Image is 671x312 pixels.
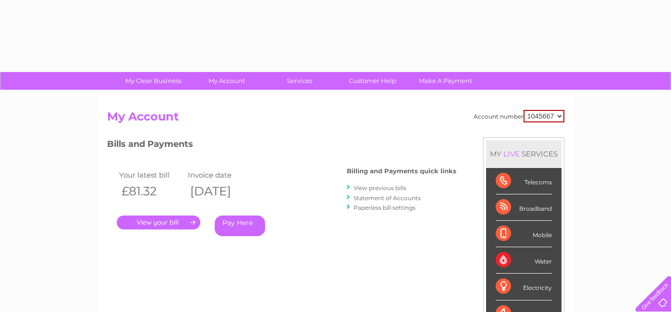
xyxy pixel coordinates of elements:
th: [DATE] [185,181,255,201]
div: MY SERVICES [486,140,561,168]
a: Statement of Accounts [354,194,421,202]
div: Mobile [496,221,552,247]
div: Telecoms [496,168,552,194]
div: LIVE [501,149,522,158]
th: £81.32 [117,181,186,201]
h2: My Account [107,110,564,128]
a: . [117,216,200,229]
td: Invoice date [185,168,255,181]
h3: Bills and Payments [107,137,456,154]
div: Broadband [496,194,552,221]
td: Your latest bill [117,168,186,181]
a: Make A Payment [406,72,485,90]
a: My Account [187,72,266,90]
a: Customer Help [333,72,412,90]
h4: Billing and Payments quick links [347,168,456,175]
div: Electricity [496,274,552,300]
div: Account number [474,110,564,122]
a: Paperless bill settings [354,204,415,211]
a: My Clear Business [114,72,193,90]
div: Water [496,247,552,274]
a: Pay Here [215,216,265,236]
a: View previous bills [354,184,406,192]
a: Services [260,72,339,90]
